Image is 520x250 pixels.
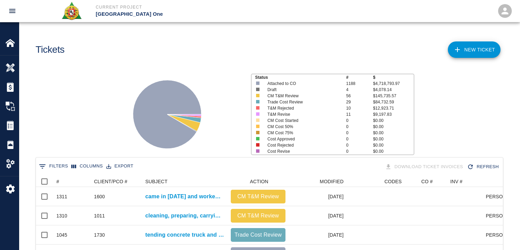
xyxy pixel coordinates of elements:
[373,80,413,87] p: $4,718,793.97
[373,142,413,148] p: $0.00
[56,193,67,200] div: 1311
[373,87,413,93] p: $4,078.14
[346,117,373,124] p: 0
[267,111,338,117] p: T&M Revise
[346,74,373,80] p: #
[346,142,373,148] p: 0
[373,136,413,142] p: $0.00
[227,176,289,187] div: ACTION
[448,41,501,58] a: NEW TICKET
[96,10,297,18] p: [GEOGRAPHIC_DATA] One
[320,176,344,187] div: MODIFIED
[289,187,347,206] div: [DATE]
[447,176,486,187] div: INV #
[267,142,338,148] p: Cost Rejected
[145,176,168,187] div: SUBJECT
[373,117,413,124] p: $0.00
[373,93,413,99] p: $145,735.57
[234,231,283,239] p: Trade Cost Review
[346,130,373,136] p: 0
[289,176,347,187] div: MODIFIED
[486,217,520,250] iframe: Chat Widget
[347,176,405,187] div: CODES
[373,124,413,130] p: $0.00
[255,74,346,80] p: Status
[289,206,347,225] div: [DATE]
[56,212,67,219] div: 1310
[250,176,268,187] div: ACTION
[145,231,224,239] a: tending concrete truck and mobilizing concrete via buggys and pulling up concrete for HHN4/L1- pu...
[142,176,227,187] div: SUBJECT
[346,80,373,87] p: 1188
[384,176,402,187] div: CODES
[53,176,91,187] div: #
[405,176,447,187] div: CO #
[94,193,105,200] div: 1600
[267,93,338,99] p: CM T&M Review
[373,148,413,154] p: $0.00
[96,4,297,10] p: Current Project
[267,87,338,93] p: Draft
[373,105,413,111] p: $12,923.71
[267,117,338,124] p: CM Cost Started
[373,99,413,105] p: $84,732.59
[56,232,67,238] div: 1045
[346,148,373,154] p: 0
[145,192,224,201] a: came in [DATE] and worked on scarifying floor for 3rd floor [GEOGRAPHIC_DATA]
[466,161,502,173] div: Refresh the list
[267,124,338,130] p: CM Cost 50%
[373,130,413,136] p: $0.00
[346,111,373,117] p: 11
[267,130,338,136] p: CM Cost 75%
[234,212,283,220] p: CM T&M Review
[91,176,142,187] div: CLIENT/PCO #
[61,1,82,21] img: Roger & Sons Concrete
[346,93,373,99] p: 56
[56,176,59,187] div: #
[421,176,432,187] div: CO #
[267,80,338,87] p: Attached to CO
[346,105,373,111] p: 10
[346,99,373,105] p: 29
[289,225,347,245] div: [DATE]
[384,161,466,173] div: Tickets download in groups of 15
[373,74,413,80] p: $
[70,161,105,172] button: Select columns
[346,136,373,142] p: 0
[145,212,224,220] a: cleaning, preparing, carrying bags down the stairs and pouring Level 2 mezz west side.
[234,192,283,201] p: CM T&M Review
[466,161,502,173] button: Refresh
[94,212,105,219] div: 1011
[105,161,135,172] button: Export
[94,176,128,187] div: CLIENT/PCO #
[267,136,338,142] p: Cost Approved
[267,105,338,111] p: T&M Rejected
[373,111,413,117] p: $9,197.83
[450,176,463,187] div: INV #
[37,161,70,172] button: Show filters
[346,124,373,130] p: 0
[4,3,21,19] button: open drawer
[94,232,105,238] div: 1730
[267,99,338,105] p: Trade Cost Review
[36,44,65,55] h1: Tickets
[346,87,373,93] p: 4
[267,148,338,154] p: Cost Revise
